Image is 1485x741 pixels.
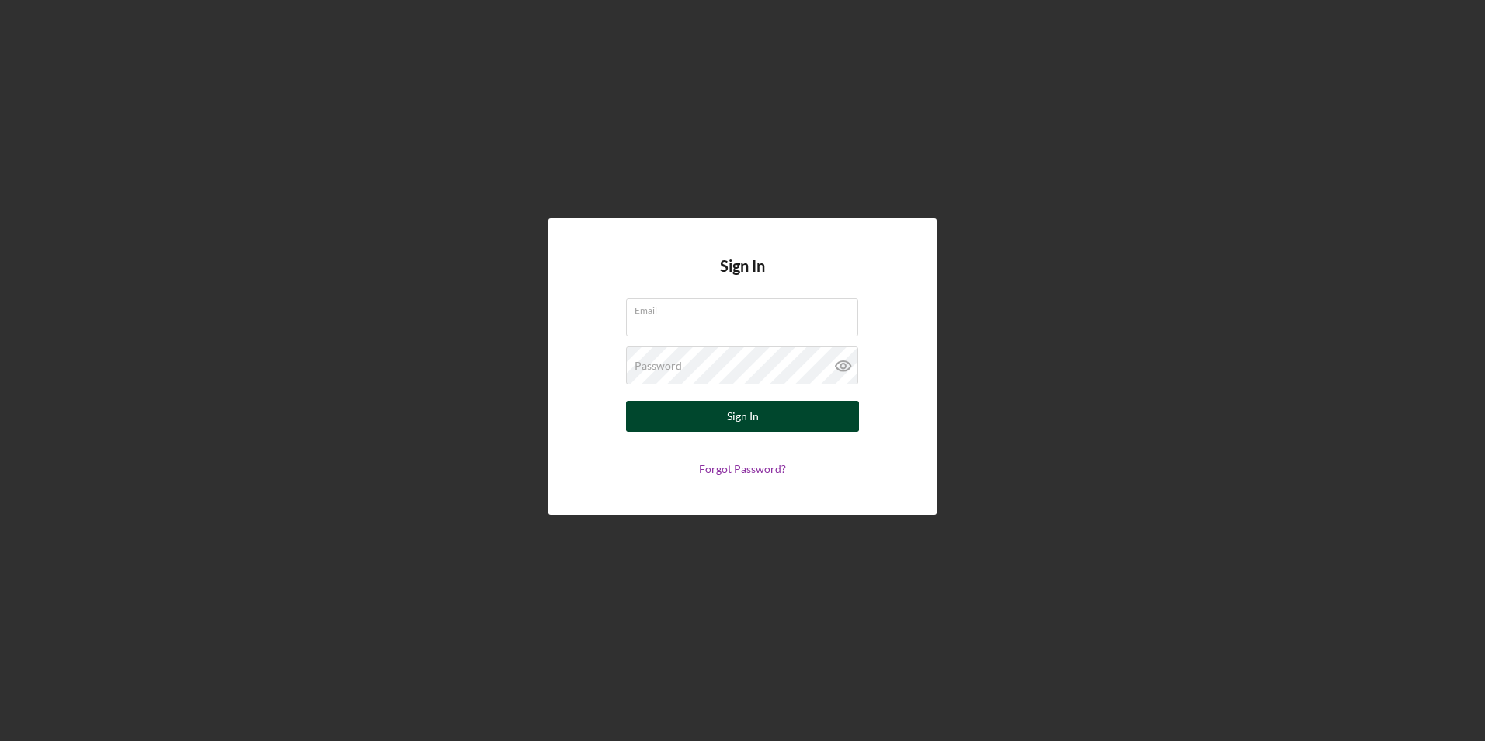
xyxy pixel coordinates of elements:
label: Email [635,299,858,316]
div: Sign In [727,401,759,432]
label: Password [635,360,682,372]
a: Forgot Password? [699,462,786,475]
h4: Sign In [720,257,765,298]
button: Sign In [626,401,859,432]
